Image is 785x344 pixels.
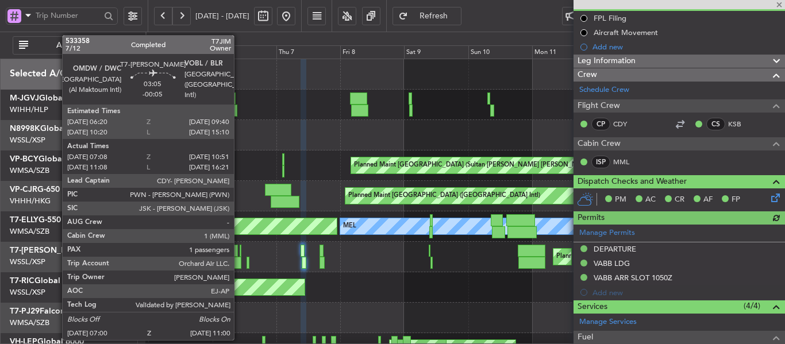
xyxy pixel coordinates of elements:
[10,105,48,115] a: WIHH/HLP
[276,45,340,59] div: Thu 7
[468,45,532,59] div: Sun 10
[213,45,276,59] div: Wed 6
[578,331,593,344] span: Fuel
[148,34,168,44] div: [DATE]
[728,119,754,129] a: KSB
[10,155,39,163] span: VP-BCY
[591,156,610,168] div: ISP
[10,135,45,145] a: WSSL/XSP
[10,185,37,194] span: VP-CJR
[148,45,212,59] div: Tue 5
[343,218,356,235] div: MEL
[578,55,636,68] span: Leg Information
[532,45,596,59] div: Mon 11
[10,216,61,224] a: T7-ELLYG-550
[613,157,639,167] a: MML
[10,165,49,176] a: WMSA/SZB
[10,125,40,133] span: N8998K
[10,246,88,254] span: T7-[PERSON_NAME]
[10,155,85,163] a: VP-BCYGlobal 5000
[10,257,45,267] a: WSSL/XSP
[10,287,45,297] a: WSSL/XSP
[10,307,40,315] span: T7-PJ29
[10,277,81,285] a: T7-RICGlobal 6000
[645,194,656,206] span: AC
[10,246,134,254] a: T7-[PERSON_NAME]Global 7500
[162,248,275,265] div: Planned Maint Dubai (Al Maktoum Intl)
[10,226,49,237] a: WMSA/SZB
[578,137,621,150] span: Cabin Crew
[354,157,622,174] div: Planned Maint [GEOGRAPHIC_DATA] (Sultan [PERSON_NAME] [PERSON_NAME] - Subang)
[10,196,51,206] a: VHHH/HKG
[703,194,713,206] span: AF
[706,118,725,130] div: CS
[591,118,610,130] div: CP
[579,84,629,96] a: Schedule Crew
[10,94,39,102] span: M-JGVJ
[10,125,87,133] a: N8998KGlobal 6000
[578,175,687,188] span: Dispatch Checks and Weather
[594,28,658,37] div: Aircraft Movement
[10,216,39,224] span: T7-ELLY
[10,185,60,194] a: VP-CJRG-650
[675,194,684,206] span: CR
[578,99,620,113] span: Flight Crew
[13,36,125,55] button: All Aircraft
[30,41,121,49] span: All Aircraft
[340,45,404,59] div: Fri 8
[348,187,540,204] div: Planned Maint [GEOGRAPHIC_DATA] ([GEOGRAPHIC_DATA] Intl)
[10,318,49,328] a: WMSA/SZB
[404,45,468,59] div: Sat 9
[195,11,249,21] span: [DATE] - [DATE]
[10,307,78,315] a: T7-PJ29Falcon 7X
[579,316,637,328] a: Manage Services
[613,119,639,129] a: CDY
[392,7,461,25] button: Refresh
[578,68,597,82] span: Crew
[592,42,779,52] div: Add new
[10,94,86,102] a: M-JGVJGlobal 5000
[732,194,740,206] span: FP
[578,300,607,314] span: Services
[744,300,760,312] span: (4/4)
[36,7,101,24] input: Trip Number
[556,248,737,265] div: Planned Maint [GEOGRAPHIC_DATA] ([GEOGRAPHIC_DATA])
[594,13,626,23] div: FPL Filing
[615,194,626,206] span: PM
[10,277,34,285] span: T7-RIC
[410,12,457,20] span: Refresh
